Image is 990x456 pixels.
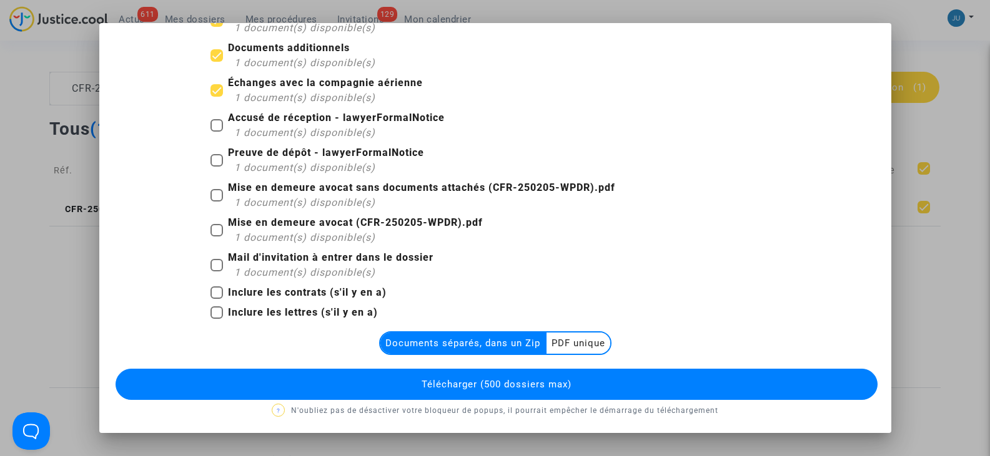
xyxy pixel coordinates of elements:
span: ? [277,407,280,414]
p: N'oubliez pas de désactiver votre bloqueur de popups, il pourrait empêcher le démarrage du téléch... [114,403,876,419]
button: Télécharger (500 dossiers max) [116,369,878,400]
iframe: Help Scout Beacon - Open [12,412,50,450]
span: 1 document(s) disponible(s) [234,22,375,34]
b: Échanges avec la compagnie aérienne [228,77,423,89]
span: 1 document(s) disponible(s) [234,162,375,173]
b: Mail d'invitation à entrer dans le dossier [228,251,433,263]
b: Preuve de dépôt - lawyerFormalNotice [228,147,424,158]
b: Mise en demeure avocat (CFR-250205-WPDR).pdf [228,216,483,228]
b: Documents additionnels [228,42,350,54]
span: 1 document(s) disponible(s) [234,196,375,208]
b: Mise en demeure avocat sans documents attachés (CFR-250205-WPDR).pdf [228,182,615,193]
b: Accusé de réception - lawyerFormalNotice [228,112,445,124]
span: 1 document(s) disponible(s) [234,57,375,69]
span: 1 document(s) disponible(s) [234,266,375,278]
span: 1 document(s) disponible(s) [234,231,375,243]
multi-toggle-item: PDF unique [547,332,610,354]
b: Inclure les contrats (s'il y en a) [228,286,387,298]
span: Télécharger (500 dossiers max) [422,379,572,390]
span: 1 document(s) disponible(s) [234,92,375,104]
multi-toggle-item: Documents séparés, dans un Zip [380,332,547,354]
span: 1 document(s) disponible(s) [234,127,375,138]
b: Inclure les lettres (s'il y en a) [228,306,378,318]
